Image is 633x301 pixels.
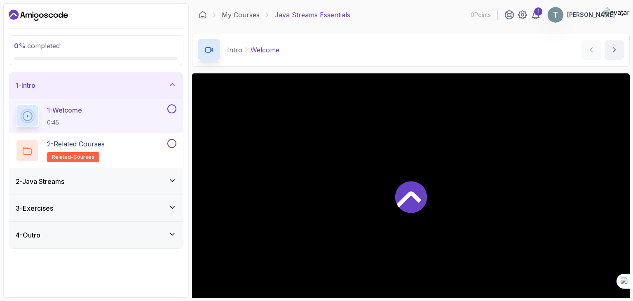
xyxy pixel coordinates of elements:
h3: 2 - Java Streams [16,176,64,186]
button: 3-Exercises [9,195,183,221]
button: previous content [581,40,601,60]
button: user profile image[PERSON_NAME] [547,7,626,23]
p: Welcome [251,45,279,55]
a: My Courses [222,10,260,20]
button: 2-Java Streams [9,168,183,195]
span: related-courses [52,154,94,160]
p: Intro [227,45,242,55]
h3: 4 - Outro [16,230,40,240]
h3: 1 - Intro [16,80,35,90]
p: Java Streams Essentials [274,10,350,20]
a: 1 [531,10,541,20]
p: 0 Points [471,11,491,19]
span: completed [14,42,60,50]
p: 2 - Related Courses [47,139,105,149]
button: 1-Welcome0:45 [16,104,176,127]
button: 4-Outro [9,222,183,248]
a: Dashboard [199,11,207,19]
h3: 3 - Exercises [16,203,53,213]
img: user profile image [548,7,563,23]
button: 1-Intro [9,72,183,99]
button: next content [605,40,624,60]
div: 1 [534,7,542,16]
p: [PERSON_NAME] [567,11,615,19]
button: 2-Related Coursesrelated-courses [16,139,176,162]
span: 0 % [14,42,26,50]
p: 1 - Welcome [47,105,82,115]
p: 0:45 [47,118,82,127]
a: Dashboard [9,9,68,22]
